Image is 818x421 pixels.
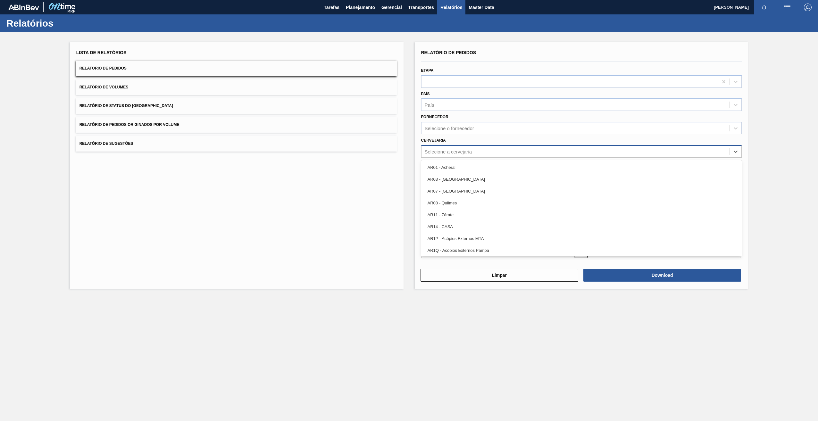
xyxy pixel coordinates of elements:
span: Relatório de Pedidos Originados por Volume [79,122,179,127]
img: TNhmsLtSVTkK8tSr43FrP2fwEKptu5GPRR3wAAAABJRU5ErkJggg== [8,4,39,10]
button: Limpar [421,269,578,282]
div: AR08 - Quilmes [421,197,742,209]
button: Relatório de Volumes [76,79,397,95]
div: AR14 - CASA [421,221,742,233]
div: AR03 - [GEOGRAPHIC_DATA] [421,173,742,185]
span: Lista de Relatórios [76,50,127,55]
span: Relatório de Pedidos [79,66,127,70]
button: Relatório de Sugestões [76,136,397,152]
div: AR1P - Acópios Externos MTA [421,233,742,244]
span: Gerencial [381,4,402,11]
button: Relatório de Pedidos [76,61,397,76]
div: AR11 - Zárate [421,209,742,221]
div: Selecione o fornecedor [425,126,474,131]
span: Relatório de Volumes [79,85,128,89]
button: Download [583,269,741,282]
span: Relatório de Status do [GEOGRAPHIC_DATA] [79,103,173,108]
img: Logout [804,4,812,11]
div: AR1Q - Acópios Externos Pampa [421,244,742,256]
label: Cervejaria [421,138,446,143]
span: Tarefas [324,4,339,11]
button: Relatório de Pedidos Originados por Volume [76,117,397,133]
span: Transportes [408,4,434,11]
div: AR07 - [GEOGRAPHIC_DATA] [421,185,742,197]
button: Relatório de Status do [GEOGRAPHIC_DATA] [76,98,397,114]
span: Planejamento [346,4,375,11]
span: Relatório de Sugestões [79,141,133,146]
div: Selecione a cervejaria [425,149,472,154]
label: País [421,92,430,96]
label: Fornecedor [421,115,448,119]
button: Notificações [754,3,774,12]
h1: Relatórios [6,20,120,27]
img: userActions [783,4,791,11]
label: Etapa [421,68,434,73]
div: AR01 - Acheral [421,161,742,173]
span: Relatório de Pedidos [421,50,476,55]
span: Relatórios [440,4,462,11]
span: Master Data [469,4,494,11]
div: País [425,102,434,108]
